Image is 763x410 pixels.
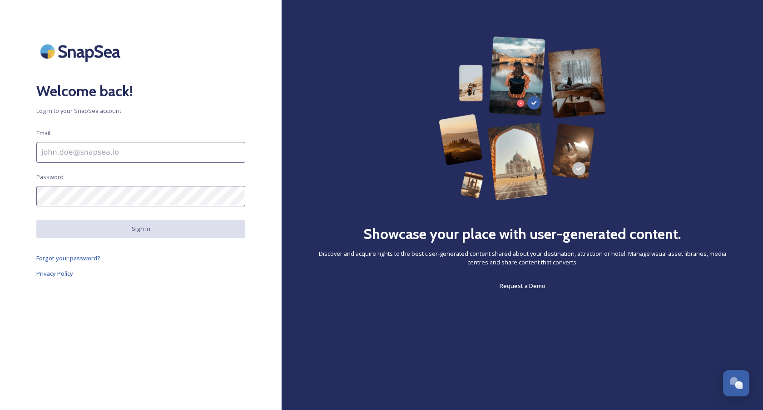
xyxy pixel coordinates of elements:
[500,280,545,291] a: Request a Demo
[36,129,50,137] span: Email
[36,107,245,115] span: Log in to your SnapSea account
[318,249,727,267] span: Discover and acquire rights to the best user-generated content shared about your destination, att...
[36,173,64,181] span: Password
[36,269,73,278] span: Privacy Policy
[36,220,245,238] button: Sign in
[36,36,127,67] img: SnapSea Logo
[36,268,245,279] a: Privacy Policy
[439,36,606,200] img: 63b42ca75bacad526042e722_Group%20154-p-800.png
[36,80,245,102] h2: Welcome back!
[363,223,681,245] h2: Showcase your place with user-generated content.
[36,142,245,163] input: john.doe@snapsea.io
[36,254,100,262] span: Forgot your password?
[500,282,545,290] span: Request a Demo
[36,253,245,264] a: Forgot your password?
[723,370,749,396] button: Open Chat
